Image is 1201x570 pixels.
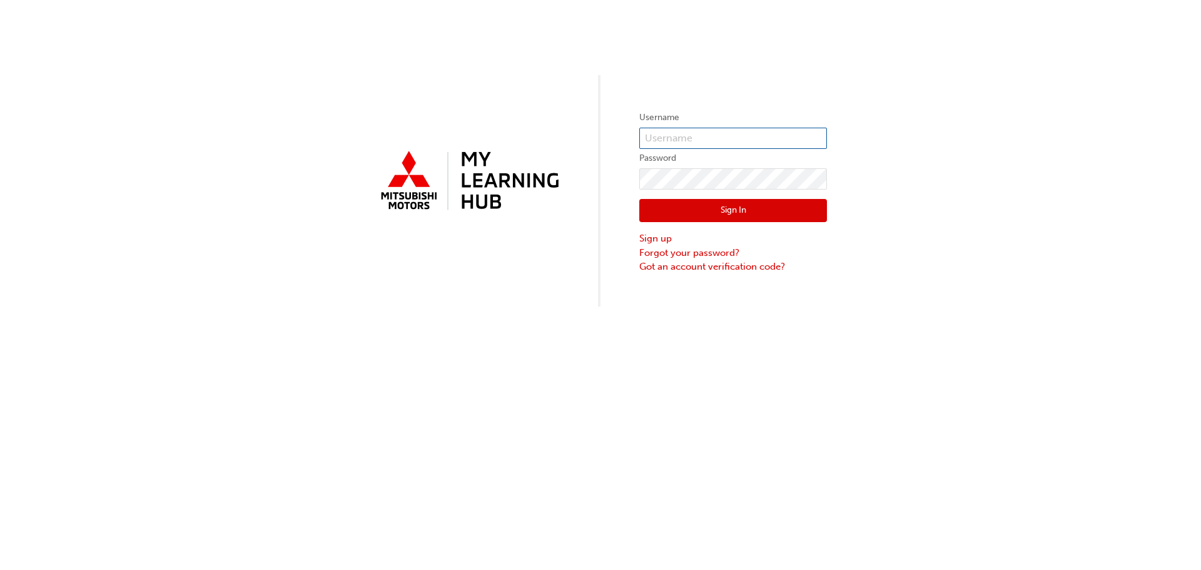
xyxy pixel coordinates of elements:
button: Sign In [639,199,827,223]
label: Password [639,151,827,166]
a: Sign up [639,232,827,246]
input: Username [639,128,827,149]
img: mmal [374,146,562,217]
label: Username [639,110,827,125]
a: Got an account verification code? [639,260,827,274]
a: Forgot your password? [639,246,827,260]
